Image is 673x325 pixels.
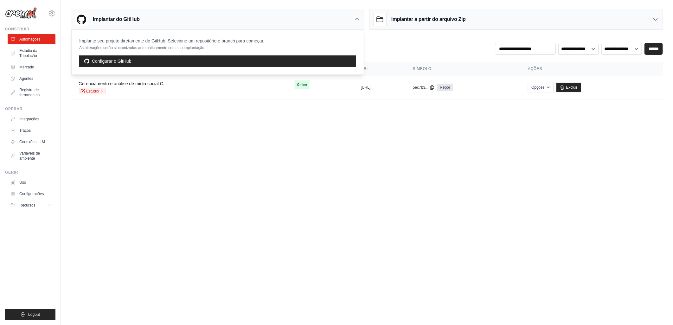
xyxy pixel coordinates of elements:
[8,189,55,199] a: Configurações
[19,191,44,196] font: Configurações
[295,80,310,89] span: Online
[405,62,520,75] th: Símbolo
[528,83,554,92] button: Opções
[8,200,55,210] button: Recursos
[71,35,228,44] h2: Automações ao vivo
[79,38,264,44] p: Implante seu projeto diretamente do GitHub. Selecione um repositório e branch para começar.
[437,84,453,91] a: Repor
[641,295,673,325] iframe: Chat Widget
[19,48,53,58] font: Estúdio da Tripulação
[8,148,55,163] a: Variáveis de ambiente
[531,85,544,90] font: Opções
[413,85,435,90] button: 5ec7b3...
[92,58,131,64] font: Configurar o GitHub
[8,46,55,61] a: Estúdio da Tripulação
[8,137,55,147] a: Conexões LLM
[19,128,31,133] font: Traços
[28,312,40,317] span: Logout
[93,16,140,23] h3: Implantar do GitHub
[413,85,428,90] font: 5ec7b3...
[71,62,287,75] th: Tripulação
[19,203,35,208] span: Recursos
[8,177,55,188] a: Uso
[19,37,41,42] font: Automações
[8,34,55,44] a: Automações
[8,114,55,124] a: Integrações
[75,13,88,26] img: Logotipo do GitHub
[86,89,99,94] font: Estúdio
[19,87,53,98] font: Registro de ferramentas
[8,73,55,84] a: Agentes
[8,125,55,136] a: Traços
[19,65,34,70] font: Mercado
[19,180,26,185] font: Uso
[353,62,405,75] th: URL
[79,45,264,50] p: As alterações serão sincronizadas automaticamente com sua implantação.
[5,170,55,175] div: Gerir
[79,88,106,94] a: Estúdio
[5,309,55,320] button: Logout
[566,85,578,90] font: Excluir
[71,44,228,50] p: Gerencie e monitore suas automações de tripulação ativas a partir deste painel.
[8,62,55,72] a: Mercado
[520,62,663,75] th: Ações
[8,85,55,100] a: Registro de ferramentas
[5,27,55,32] div: Construir
[391,16,466,23] h3: Implantar a partir do arquivo Zip
[19,76,33,81] font: Agentes
[5,7,37,19] img: Logotipo
[556,83,581,92] a: Excluir
[19,117,39,122] font: Integrações
[79,81,167,86] a: Gerenciamento e análise de mídia social C...
[19,139,45,144] font: Conexões LLM
[5,106,55,112] div: Operar
[79,55,356,67] a: Configurar o GitHub
[641,295,673,325] div: Widget de chat
[19,151,53,161] font: Variáveis de ambiente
